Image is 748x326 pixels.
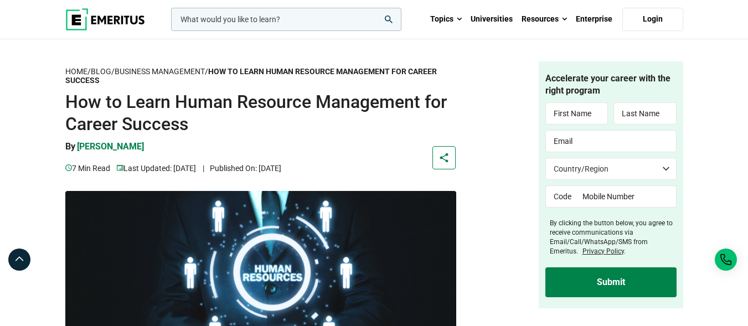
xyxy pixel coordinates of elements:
input: woocommerce-product-search-field-0 [171,8,401,31]
a: Privacy Policy [582,247,624,255]
a: Blog [91,67,111,76]
input: Submit [545,267,677,297]
span: / / / [65,67,437,85]
label: By clicking the button below, you agree to receive communications via Email/Call/WhatsApp/SMS fro... [550,219,677,256]
img: video-views [117,164,123,171]
span: | [203,164,204,173]
a: Business Management [115,67,205,76]
p: [PERSON_NAME] [77,141,144,153]
strong: How to Learn Human Resource Management for Career Success [65,67,437,85]
p: 7 min read [65,162,110,174]
a: Home [65,67,87,76]
input: Code [545,185,575,208]
input: Mobile Number [575,185,677,208]
h1: How to Learn Human Resource Management for Career Success [65,91,456,135]
a: [PERSON_NAME] [77,141,144,162]
input: Email [545,130,677,152]
select: Country [545,158,677,180]
h4: Accelerate your career with the right program [545,73,677,97]
a: Login [622,8,683,31]
input: Last Name [613,102,677,125]
p: Last Updated: [DATE] [117,162,196,174]
img: video-views [65,164,72,171]
span: By [65,141,75,152]
p: Published On: [DATE] [203,162,281,174]
input: First Name [545,102,608,125]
